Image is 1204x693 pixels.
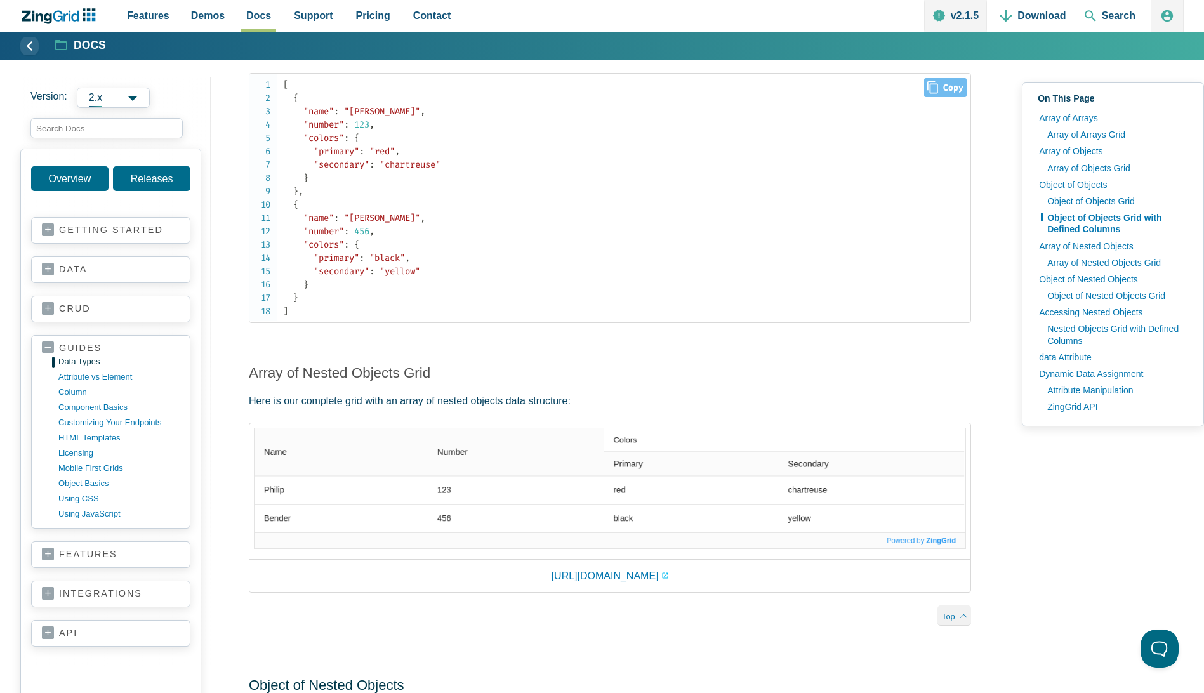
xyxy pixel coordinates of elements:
[55,38,106,53] a: Docs
[293,199,298,210] span: {
[380,159,440,170] span: "chartreuse"
[369,253,405,263] span: "black"
[303,279,308,290] span: }
[1041,399,1193,415] a: ZingGrid API
[58,354,180,369] a: data types
[1141,630,1179,668] iframe: Help Scout Beacon - Open
[303,239,344,250] span: "colors"
[58,369,180,385] a: Attribute vs Element
[303,119,344,130] span: "number"
[395,146,400,157] span: ,
[1033,349,1193,366] a: data Attribute
[356,7,390,24] span: Pricing
[1033,238,1193,254] a: Array of Nested Objects
[420,106,425,117] span: ,
[249,677,404,693] a: Object of Nested Objects
[42,627,180,640] a: api
[42,342,180,354] a: guides
[283,79,288,90] span: [
[354,226,369,237] span: 456
[1033,110,1193,126] a: Array of Arrays
[1041,320,1193,348] a: Nested Objects Grid with Defined Columns
[58,476,180,491] a: object basics
[303,173,308,183] span: }
[249,392,971,409] p: Here is our complete grid with an array of nested objects data structure:
[293,293,298,303] span: }
[1041,126,1193,143] a: Array of Arrays Grid
[344,213,420,223] span: "[PERSON_NAME]"
[303,106,334,117] span: "name"
[58,461,180,476] a: mobile first grids
[314,146,359,157] span: "primary"
[303,213,334,223] span: "name"
[58,491,180,506] a: using CSS
[334,213,339,223] span: :
[369,119,374,130] span: ,
[42,224,180,237] a: getting started
[1033,366,1193,382] a: Dynamic Data Assignment
[294,7,333,24] span: Support
[58,400,180,415] a: component basics
[359,146,364,157] span: :
[314,159,369,170] span: "secondary"
[369,226,374,237] span: ,
[344,226,349,237] span: :
[58,415,180,430] a: customizing your endpoints
[1041,287,1193,304] a: Object of Nested Objects Grid
[58,385,180,400] a: column
[354,133,359,143] span: {
[249,365,430,381] a: Array of Nested Objects Grid
[42,303,180,315] a: crud
[552,567,669,584] a: [URL][DOMAIN_NAME]
[344,239,349,250] span: :
[1041,160,1193,176] a: Array of Objects Grid
[1041,193,1193,209] a: Object of Objects Grid
[344,106,420,117] span: "[PERSON_NAME]"
[58,445,180,461] a: licensing
[30,118,183,138] input: search input
[42,263,180,276] a: data
[303,133,344,143] span: "colors"
[293,186,298,197] span: }
[369,266,374,277] span: :
[1033,271,1193,287] a: Object of Nested Objects
[254,428,966,550] img: https://app.zingsoft.com/demos/embed/Y9TR42B0
[20,8,102,24] a: ZingChart Logo. Click to return to the homepage
[380,266,420,277] span: "yellow"
[369,146,395,157] span: "red"
[30,88,201,108] label: Versions
[283,306,288,317] span: ]
[1041,254,1193,271] a: Array of Nested Objects Grid
[293,93,298,103] span: {
[127,7,169,24] span: Features
[42,588,180,600] a: integrations
[191,7,225,24] span: Demos
[420,213,425,223] span: ,
[30,88,67,108] span: Version:
[413,7,451,24] span: Contact
[405,253,410,263] span: ,
[298,186,303,197] span: ,
[314,266,369,277] span: "secondary"
[303,226,344,237] span: "number"
[1041,209,1193,237] a: Object of Objects Grid with Defined Columns
[1033,143,1193,159] a: Array of Objects
[344,133,349,143] span: :
[1041,382,1193,399] a: Attribute Manipulation
[334,106,339,117] span: :
[31,166,109,191] a: Overview
[74,40,106,51] strong: Docs
[246,7,271,24] span: Docs
[359,253,364,263] span: :
[1033,304,1193,320] a: Accessing Nested Objects
[354,239,359,250] span: {
[369,159,374,170] span: :
[314,253,359,263] span: "primary"
[58,430,180,445] a: HTML templates
[113,166,190,191] a: Releases
[354,119,369,130] span: 123
[58,506,180,522] a: using JavaScript
[344,119,349,130] span: :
